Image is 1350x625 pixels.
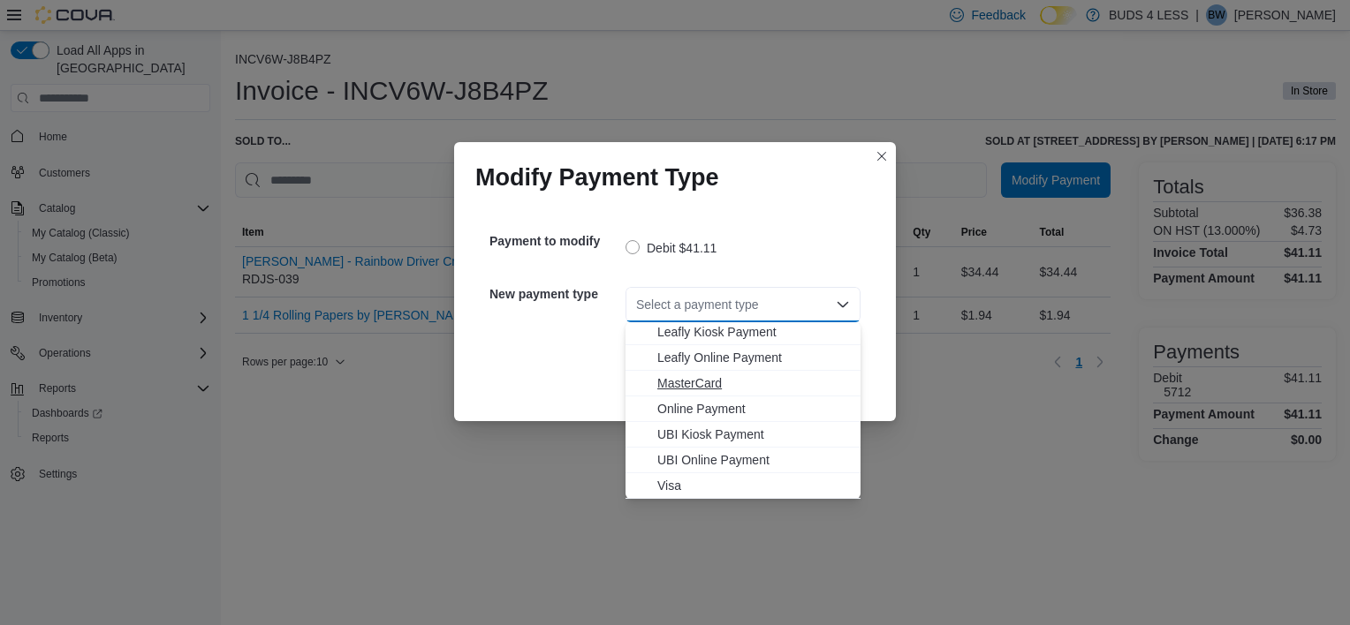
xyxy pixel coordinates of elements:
[871,146,892,167] button: Closes this modal window
[489,276,622,312] h5: New payment type
[626,320,861,345] button: Leafly Kiosk Payment
[626,396,861,422] button: Online Payment
[657,400,850,418] span: Online Payment
[475,163,719,192] h1: Modify Payment Type
[836,297,850,312] button: Close list of options
[626,473,861,499] button: Visa
[657,477,850,494] span: Visa
[657,374,850,392] span: MasterCard
[657,323,850,341] span: Leafly Kiosk Payment
[489,223,622,259] h5: Payment to modify
[657,349,850,366] span: Leafly Online Payment
[657,425,850,443] span: UBI Kiosk Payment
[626,422,861,448] button: UBI Kiosk Payment
[636,294,638,315] input: Accessible screen reader label
[626,371,861,396] button: MasterCard
[626,448,861,473] button: UBI Online Payment
[657,451,850,469] span: UBI Online Payment
[626,237,717,259] label: Debit $41.11
[626,345,861,371] button: Leafly Online Payment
